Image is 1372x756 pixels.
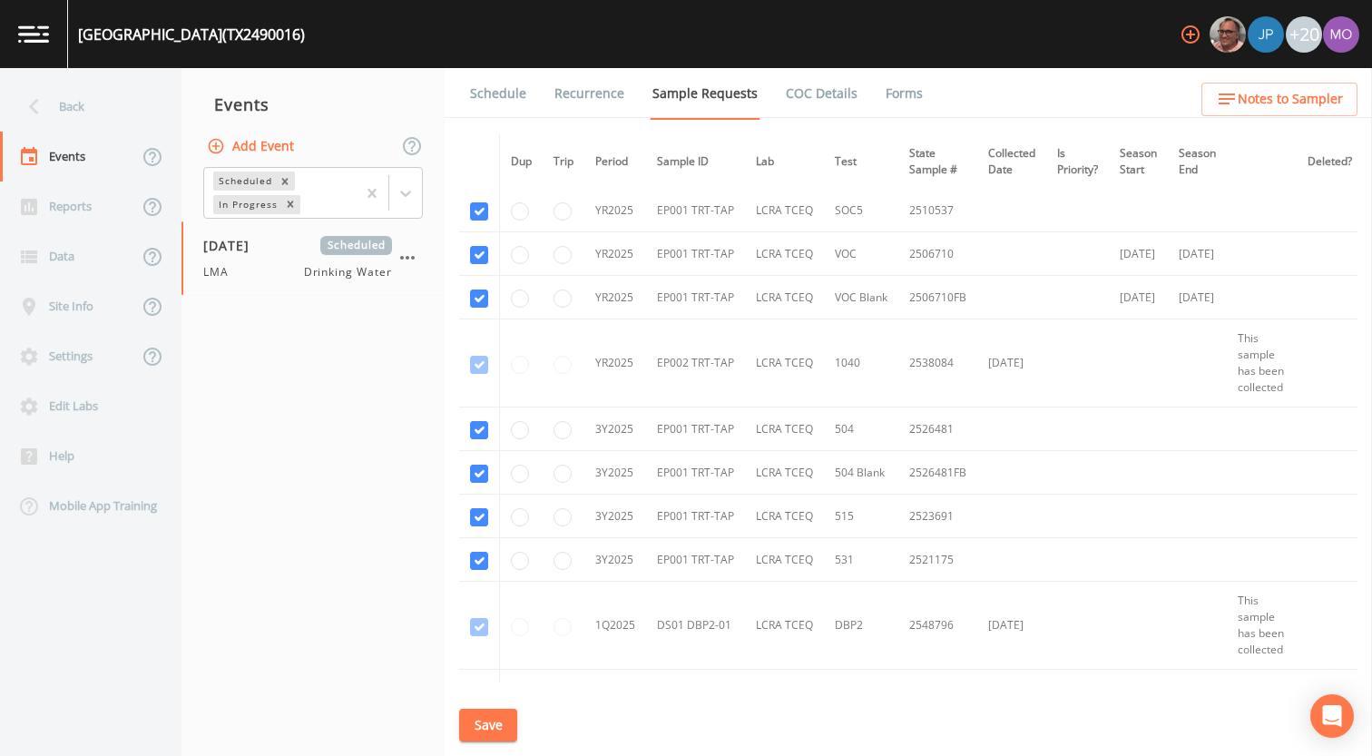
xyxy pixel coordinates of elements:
td: YR2025 [584,276,646,319]
th: Lab [745,134,824,190]
img: logo [18,25,49,43]
td: 1Q2025 [584,582,646,670]
span: [DATE] [203,236,262,255]
a: Schedule [467,68,529,119]
td: 2506710 [898,232,977,276]
span: Notes to Sampler [1238,88,1343,111]
td: EP001 TRT-TAP [646,407,745,451]
td: YR2025 [584,319,646,407]
button: Notes to Sampler [1201,83,1357,116]
td: LCRA TCEQ [745,582,824,670]
th: State Sample # [898,134,977,190]
th: Season Start [1109,134,1168,190]
th: Season End [1168,134,1227,190]
td: 2538084 [898,319,977,407]
th: Is Priority? [1046,134,1109,190]
div: Joshua gere Paul [1247,16,1285,53]
th: Period [584,134,646,190]
td: EP001 TRT-TAP [646,495,745,538]
a: Recurrence [552,68,627,119]
a: Sample Requests [650,68,760,120]
td: YR2025 [584,232,646,276]
td: [DATE] [1168,232,1227,276]
img: 41241ef155101aa6d92a04480b0d0000 [1248,16,1284,53]
th: Test [824,134,898,190]
td: LCRA TCEQ [745,319,824,407]
td: 2526481 [898,407,977,451]
th: Dup [500,134,544,190]
td: EP002 TRT-TAP [646,319,745,407]
td: EP001 TRT-TAP [646,538,745,582]
td: 2548796 [898,582,977,670]
td: EP001 TRT-TAP [646,276,745,319]
th: Trip [543,134,584,190]
td: 531 [824,538,898,582]
td: [DATE] [1168,276,1227,319]
td: 1040 [824,319,898,407]
td: YR2025 [584,189,646,232]
td: 3Y2025 [584,451,646,495]
td: 2506710FB [898,276,977,319]
img: e2d790fa78825a4bb76dcb6ab311d44c [1210,16,1246,53]
td: 2526481FB [898,451,977,495]
span: Scheduled [320,236,392,255]
button: Save [459,709,517,742]
td: 2523691 [898,495,977,538]
td: 3Y2025 [584,495,646,538]
td: [DATE] [977,319,1046,407]
td: 3Y2025 [584,407,646,451]
td: DBP2 [824,582,898,670]
div: Open Intercom Messenger [1310,694,1354,738]
td: SOC5 [824,189,898,232]
div: In Progress [213,195,280,214]
div: Events [181,82,445,127]
td: VOC Blank [824,276,898,319]
td: LCRA TCEQ [745,451,824,495]
button: Add Event [203,130,301,163]
td: VOC [824,232,898,276]
span: Drinking Water [304,264,392,280]
td: This sample has been collected [1227,582,1297,670]
td: 515 [824,495,898,538]
td: [DATE] [977,582,1046,670]
td: This sample has been collected [1227,319,1297,407]
a: Forms [883,68,926,119]
td: LCRA TCEQ [745,538,824,582]
div: [GEOGRAPHIC_DATA] (TX2490016) [78,24,305,45]
td: 504 Blank [824,451,898,495]
img: 4e251478aba98ce068fb7eae8f78b90c [1323,16,1359,53]
div: Remove In Progress [280,195,300,214]
div: Mike Franklin [1209,16,1247,53]
span: LMA [203,264,240,280]
td: 504 [824,407,898,451]
td: EP001 TRT-TAP [646,451,745,495]
a: [DATE]ScheduledLMADrinking Water [181,221,445,296]
td: [DATE] [1109,232,1168,276]
div: +20 [1286,16,1322,53]
td: EP001 TRT-TAP [646,232,745,276]
td: 2521175 [898,538,977,582]
th: Deleted? [1297,134,1363,190]
td: LCRA TCEQ [745,495,824,538]
td: EP001 TRT-TAP [646,189,745,232]
td: 3Y2025 [584,538,646,582]
th: Collected Date [977,134,1046,190]
td: 2510537 [898,189,977,232]
th: Sample ID [646,134,745,190]
td: [DATE] [1109,276,1168,319]
td: LCRA TCEQ [745,407,824,451]
td: LCRA TCEQ [745,232,824,276]
div: Scheduled [213,172,275,191]
a: COC Details [783,68,860,119]
td: DS01 DBP2-01 [646,582,745,670]
td: LCRA TCEQ [745,276,824,319]
div: Remove Scheduled [275,172,295,191]
td: LCRA TCEQ [745,189,824,232]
